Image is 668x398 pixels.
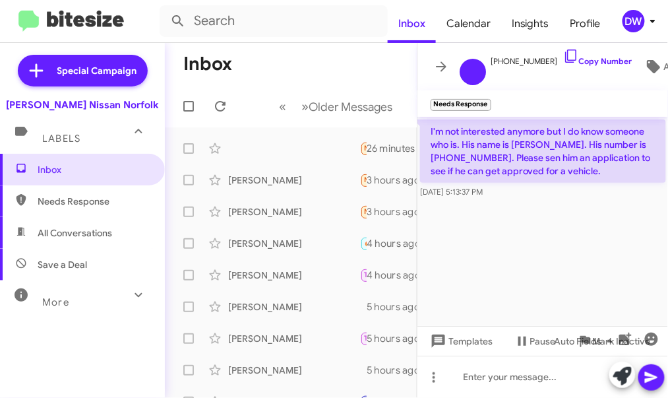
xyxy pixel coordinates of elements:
button: DW [611,10,653,32]
div: 4 hours ago [367,237,431,250]
button: Auto Fields [544,329,628,353]
input: Search [160,5,388,37]
button: Pause [504,329,566,353]
span: [DATE] 5:13:37 PM [420,187,483,197]
div: [PERSON_NAME] [228,269,360,282]
button: Next [294,93,401,120]
a: Copy Number [563,56,632,66]
a: Profile [560,5,611,43]
div: 4 hours ago [367,269,431,282]
span: Inbox [38,163,150,176]
a: Insights [501,5,560,43]
nav: Page navigation example [272,93,401,120]
div: Sorry, decided on a different truck [360,300,367,314]
a: Inbox [388,5,436,43]
div: [PERSON_NAME] [228,205,360,218]
div: 5 hours ago [367,300,431,314]
div: Ok no worries [360,331,367,346]
div: [PERSON_NAME] [228,174,360,187]
span: Needs Response [365,144,421,152]
span: Labels [42,133,80,145]
span: » [302,98,309,115]
span: Needs Response [365,207,421,216]
div: Good afternoon [PERSON_NAME] would like OTD numbers on Stock #: SN660023. [360,172,367,187]
p: I'm not interested anymore but I do know someone who is. His name is [PERSON_NAME]. His number is... [420,119,666,183]
div: [PERSON_NAME] Nissan Norfolk [7,98,159,112]
a: Calendar [436,5,501,43]
span: Special Campaign [57,64,137,77]
div: 3 hours ago [367,174,431,187]
div: 5 hours ago [367,364,431,377]
span: Try Pausing [365,334,403,343]
div: 3 hours ago [367,205,431,218]
div: [PERSON_NAME] [228,237,360,250]
div: 26 minutes ago [367,142,446,155]
span: Try Pausing [365,271,403,279]
button: Templates [417,329,504,353]
span: Older Messages [309,100,393,114]
div: Yes, I'm keeping the Tahoe for now [360,267,367,282]
div: [PERSON_NAME] [228,300,360,314]
span: Save a Deal [38,258,87,271]
span: All Conversations [38,226,112,240]
span: 🔥 Hot [365,239,387,248]
div: [PERSON_NAME] [228,332,360,345]
div: It's too long for me. Besides, I've already been there with my wife and she bought a 2025 Nissan ... [360,204,367,219]
a: Special Campaign [18,55,148,86]
span: Needs Response [365,176,421,184]
span: [PHONE_NUMBER] [491,48,632,68]
span: More [42,296,69,308]
span: Needs Response [38,195,150,208]
div: ​👍​ to “ Hi [PERSON_NAME] it's [PERSON_NAME] at [PERSON_NAME] Nissan of [GEOGRAPHIC_DATA]. I just... [360,236,367,251]
small: Needs Response [431,99,491,111]
button: Previous [272,93,295,120]
h1: Inbox [183,53,232,75]
span: Auto Fields [555,329,618,353]
div: DW [622,10,645,32]
div: I'm not interested anymore but I do know someone who is. His name is [PERSON_NAME]. His number is... [360,141,367,156]
span: Templates [428,329,493,353]
div: 5 hours ago [367,332,431,345]
div: [PERSON_NAME] [228,364,360,377]
div: Did you want to stop by to see what we can offer you ? [360,364,367,377]
span: « [280,98,287,115]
